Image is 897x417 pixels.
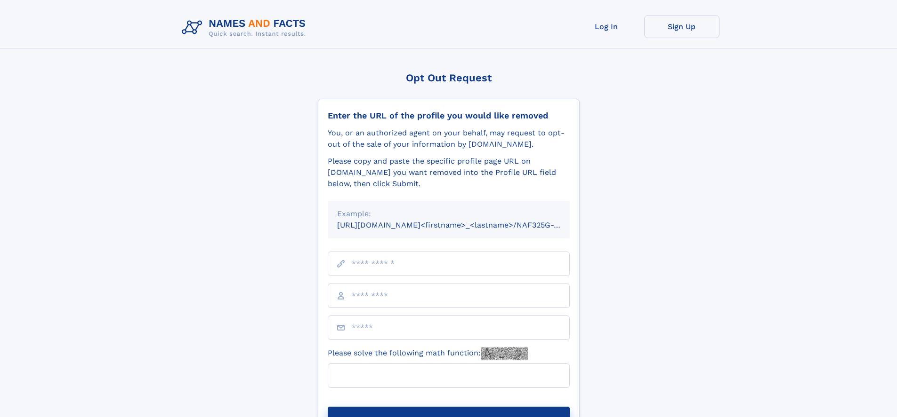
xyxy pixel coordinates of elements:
[328,156,570,189] div: Please copy and paste the specific profile page URL on [DOMAIN_NAME] you want removed into the Pr...
[318,72,580,84] div: Opt Out Request
[328,110,570,121] div: Enter the URL of the profile you would like removed
[644,15,719,38] a: Sign Up
[178,15,314,40] img: Logo Names and Facts
[337,208,560,220] div: Example:
[569,15,644,38] a: Log In
[328,347,528,360] label: Please solve the following math function:
[337,220,588,229] small: [URL][DOMAIN_NAME]<firstname>_<lastname>/NAF325G-xxxxxxxx
[328,127,570,150] div: You, or an authorized agent on your behalf, may request to opt-out of the sale of your informatio...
